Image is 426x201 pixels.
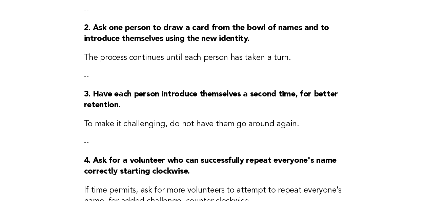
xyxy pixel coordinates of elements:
[84,157,337,176] strong: 4. Ask for a volunteer who can successfully repeat everyone's name correctly starting clockwise.
[84,71,342,81] p: --
[84,24,329,43] strong: 2. Ask one person to draw a card from the bowl of names and to introduce themselves using the new...
[84,52,342,63] h3: The process continues until each person has taken a turn.
[84,119,342,130] h3: To make it challenging, do not have them go around again.
[84,90,338,109] strong: 3. Have each person introduce themselves a second time, for better retention.
[84,138,342,147] p: --
[84,5,342,15] p: --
